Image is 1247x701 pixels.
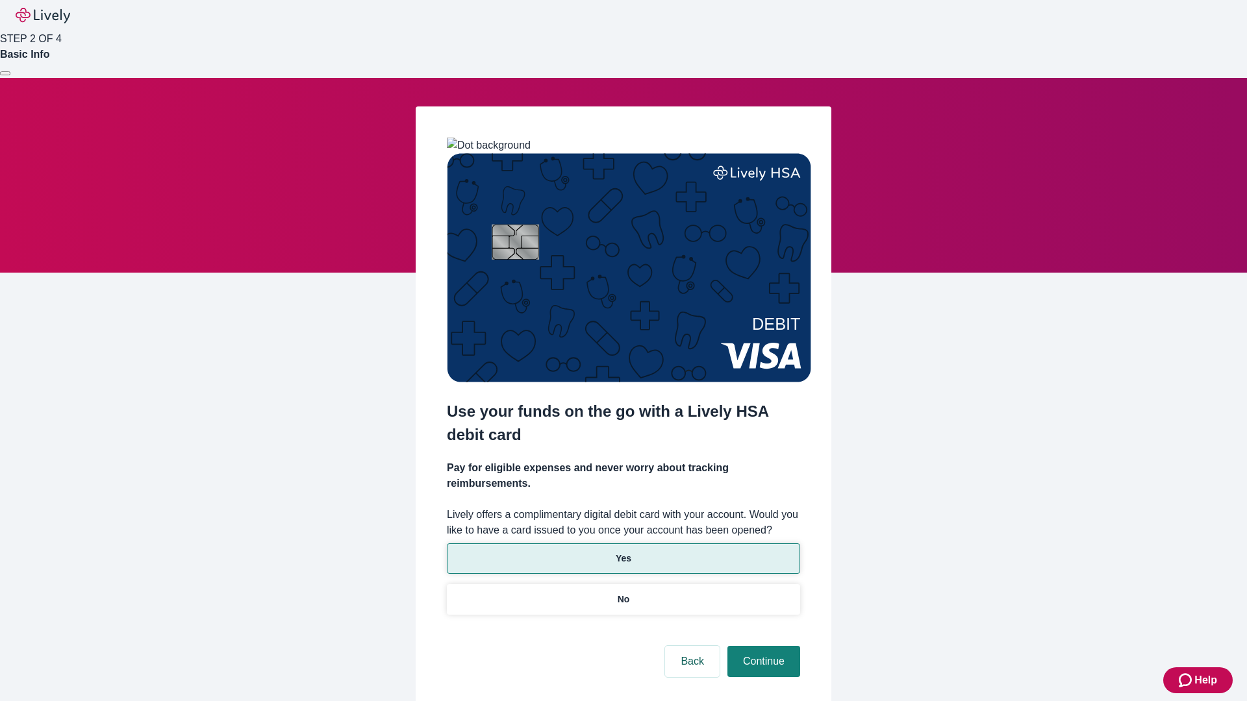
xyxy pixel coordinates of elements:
[447,543,800,574] button: Yes
[447,138,531,153] img: Dot background
[447,460,800,491] h4: Pay for eligible expenses and never worry about tracking reimbursements.
[1163,667,1233,693] button: Zendesk support iconHelp
[618,593,630,606] p: No
[447,584,800,615] button: No
[727,646,800,677] button: Continue
[665,646,720,677] button: Back
[16,8,70,23] img: Lively
[1179,672,1194,688] svg: Zendesk support icon
[616,552,631,565] p: Yes
[447,507,800,538] label: Lively offers a complimentary digital debit card with your account. Would you like to have a card...
[1194,672,1217,688] span: Help
[447,153,811,382] img: Debit card
[447,400,800,447] h2: Use your funds on the go with a Lively HSA debit card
